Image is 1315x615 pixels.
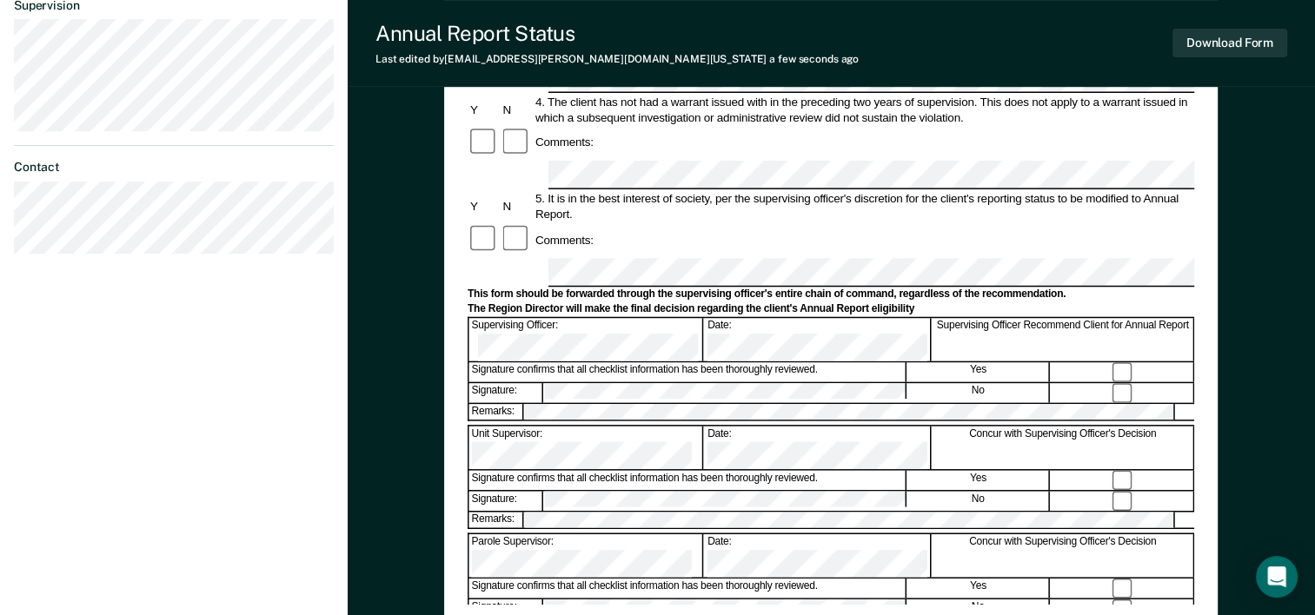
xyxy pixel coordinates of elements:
[907,363,1050,382] div: Yes
[933,319,1194,361] div: Supervising Officer Recommend Client for Annual Report
[769,53,859,65] span: a few seconds ago
[533,191,1194,222] div: 5. It is in the best interest of society, per the supervising officer's discretion for the client...
[705,534,931,577] div: Date:
[933,427,1194,469] div: Concur with Supervising Officer's Decision
[469,363,907,382] div: Signature confirms that all checklist information has been thoroughly reviewed.
[14,160,334,175] dt: Contact
[469,319,704,361] div: Supervising Officer:
[469,404,525,420] div: Remarks:
[375,53,859,65] div: Last edited by [EMAIL_ADDRESS][PERSON_NAME][DOMAIN_NAME][US_STATE]
[468,302,1194,316] div: The Region Director will make the final decision regarding the client's Annual Report eligibility
[933,534,1194,577] div: Concur with Supervising Officer's Decision
[533,135,596,150] div: Comments:
[468,102,500,117] div: Y
[907,492,1050,511] div: No
[501,102,533,117] div: N
[469,383,543,402] div: Signature:
[375,21,859,46] div: Annual Report Status
[907,383,1050,402] div: No
[1256,556,1298,598] div: Open Intercom Messenger
[907,579,1050,598] div: Yes
[501,199,533,215] div: N
[469,492,543,511] div: Signature:
[1172,29,1287,57] button: Download Form
[468,288,1194,301] div: This form should be forwarded through the supervising officer's entire chain of command, regardle...
[705,319,931,361] div: Date:
[705,427,931,469] div: Date:
[468,199,500,215] div: Y
[533,94,1194,125] div: 4. The client has not had a warrant issued with in the preceding two years of supervision. This d...
[907,471,1050,490] div: Yes
[469,471,907,490] div: Signature confirms that all checklist information has been thoroughly reviewed.
[469,427,704,469] div: Unit Supervisor:
[469,579,907,598] div: Signature confirms that all checklist information has been thoroughly reviewed.
[469,534,704,577] div: Parole Supervisor:
[533,232,596,248] div: Comments:
[469,512,525,528] div: Remarks:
